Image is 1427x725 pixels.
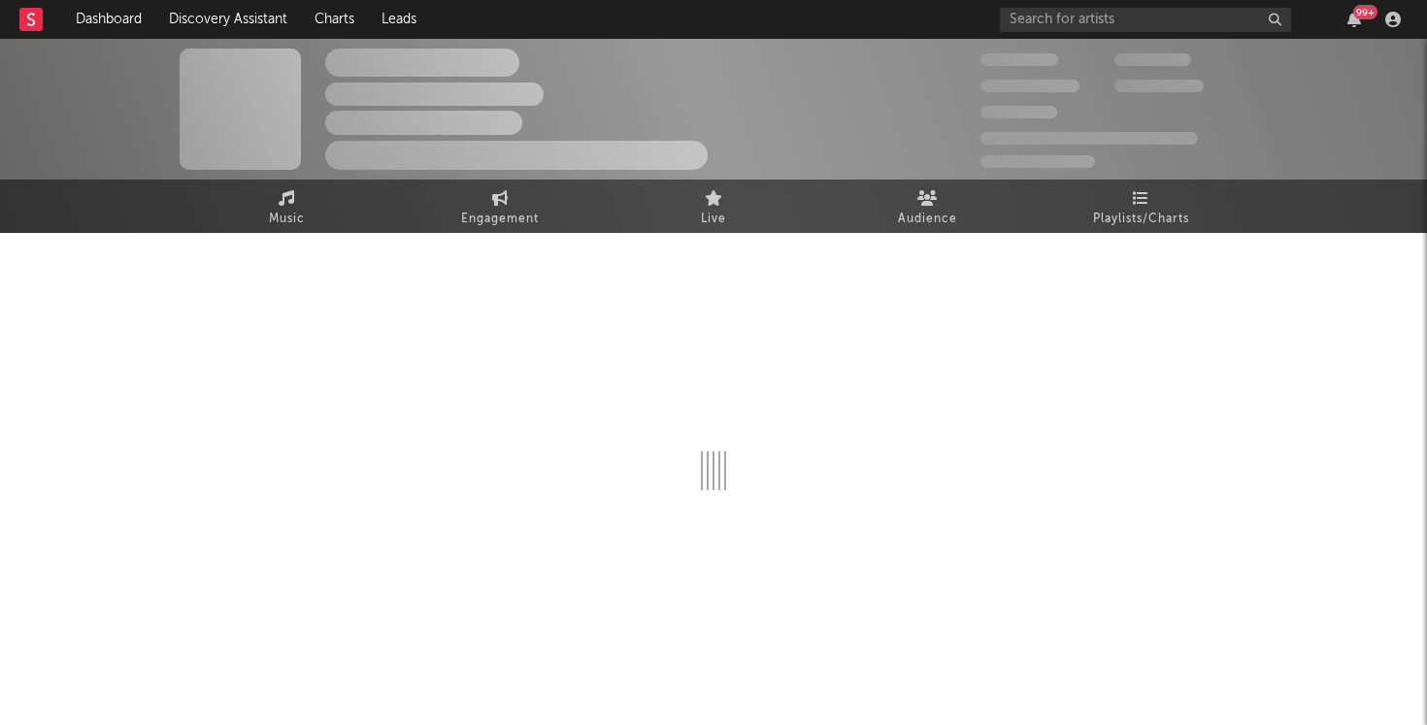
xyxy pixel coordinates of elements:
a: Engagement [393,180,607,233]
input: Search for artists [1000,8,1291,32]
span: 300,000 [980,53,1058,66]
a: Music [180,180,393,233]
span: Playlists/Charts [1093,208,1189,231]
span: Audience [898,208,957,231]
span: Live [701,208,726,231]
button: 99+ [1347,12,1361,27]
span: 50,000,000 Monthly Listeners [980,132,1198,145]
span: 1,000,000 [1114,80,1204,92]
a: Live [607,180,820,233]
span: 100,000 [980,106,1057,118]
span: Music [269,208,305,231]
span: Jump Score: 85.0 [980,155,1095,168]
a: Audience [820,180,1034,233]
a: Playlists/Charts [1034,180,1247,233]
div: 99 + [1353,5,1377,19]
span: 100,000 [1114,53,1191,66]
span: Engagement [461,208,539,231]
span: 50,000,000 [980,80,1079,92]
